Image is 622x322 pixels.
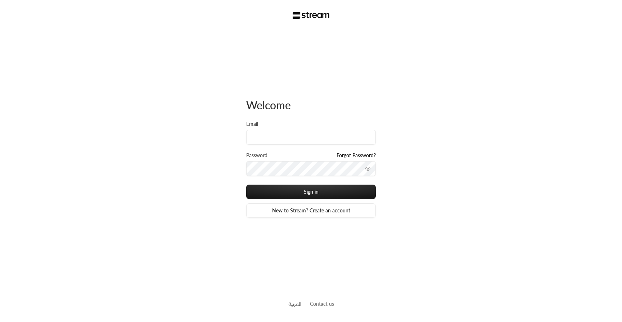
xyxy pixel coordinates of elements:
button: Sign in [246,185,376,199]
img: Stream Logo [293,12,330,19]
a: New to Stream? Create an account [246,203,376,218]
span: Welcome [246,98,291,111]
a: Contact us [310,301,334,307]
a: العربية [288,297,301,310]
a: Forgot Password? [337,152,376,159]
button: toggle password visibility [362,163,374,175]
label: Password [246,152,267,159]
label: Email [246,120,258,128]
